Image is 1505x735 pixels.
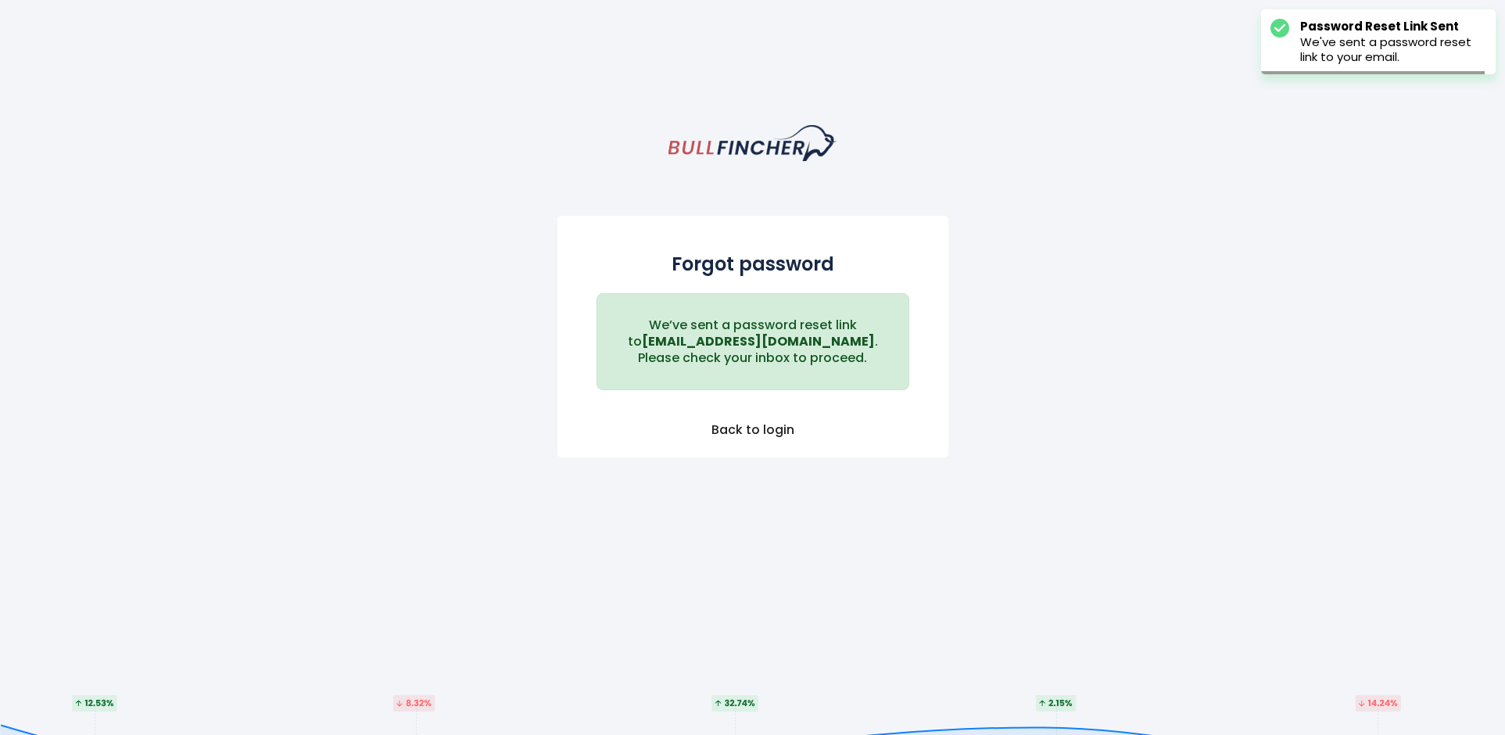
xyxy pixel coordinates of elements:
[1300,19,1486,65] div: We've sent a password reset link to your email.
[628,316,878,367] span: We’ve sent a password reset link to . Please check your inbox to proceed.
[1300,18,1459,34] strong: Password Reset Link Sent
[597,250,909,278] h2: Forgot password
[642,332,875,350] strong: [EMAIL_ADDRESS][DOMAIN_NAME]
[557,422,948,439] a: Back to login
